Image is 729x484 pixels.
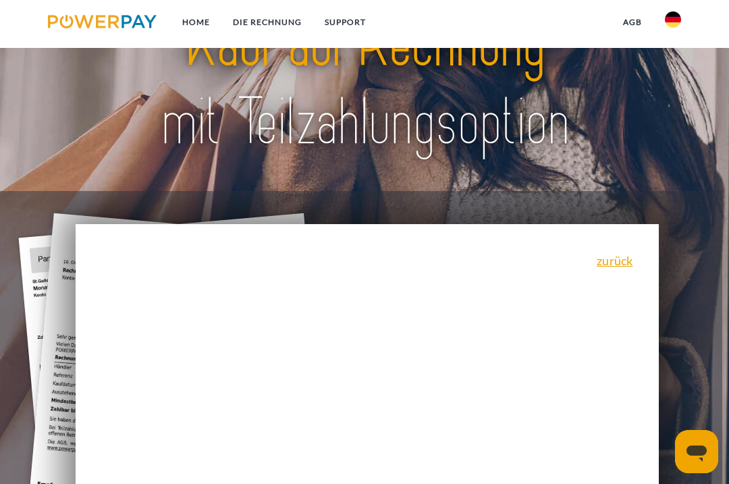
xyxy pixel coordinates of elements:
[665,11,681,28] img: de
[171,10,221,34] a: Home
[597,254,632,267] a: zurück
[313,10,377,34] a: SUPPORT
[48,15,157,28] img: logo-powerpay.svg
[612,10,653,34] a: agb
[112,1,618,165] img: title-powerpay_de.svg
[675,430,718,473] iframe: Schaltfläche zum Öffnen des Messaging-Fensters
[221,10,313,34] a: DIE RECHNUNG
